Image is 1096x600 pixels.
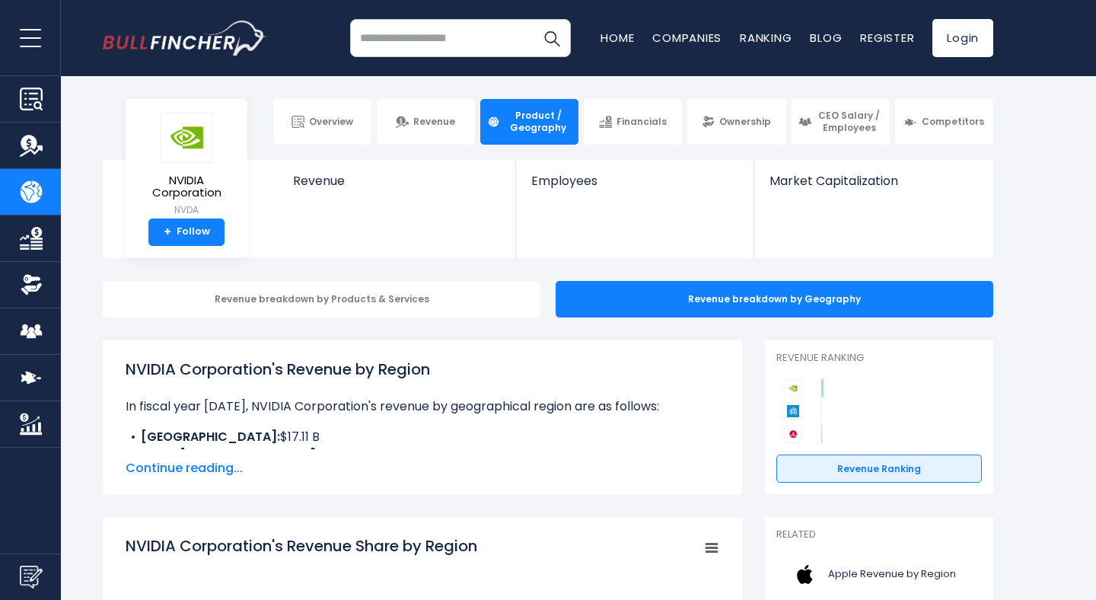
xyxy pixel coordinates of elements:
b: [GEOGRAPHIC_DATA]: [141,428,280,445]
a: Revenue [377,99,475,145]
a: Product / Geography [480,99,578,145]
a: Ranking [740,30,792,46]
img: Broadcom competitors logo [784,425,802,443]
span: Revenue [293,174,501,188]
p: In fiscal year [DATE], NVIDIA Corporation's revenue by geographical region are as follows: [126,397,719,416]
a: Competitors [895,99,993,145]
a: Blog [810,30,842,46]
tspan: NVIDIA Corporation's Revenue Share by Region [126,535,477,557]
span: Continue reading... [126,459,719,477]
li: $17.11 B [126,428,719,446]
span: Overview [309,116,353,128]
a: NVIDIA Corporation NVDA [137,111,236,219]
small: NVDA [138,203,235,217]
a: +Follow [148,219,225,246]
img: Applied Materials competitors logo [784,402,802,420]
img: AAPL logo [785,557,824,592]
a: Home [601,30,634,46]
span: CEO Salary / Employees [816,110,883,133]
a: Employees [516,160,753,214]
span: Apple Revenue by Region [828,568,956,581]
div: Revenue breakdown by Products & Services [103,281,540,318]
a: Revenue Ranking [776,455,982,484]
a: Apple Revenue by Region [776,554,982,595]
span: Product / Geography [505,110,572,133]
p: Revenue Ranking [776,352,982,365]
p: Related [776,528,982,541]
a: Login [932,19,993,57]
a: Revenue [278,160,516,214]
span: Ownership [719,116,771,128]
h1: NVIDIA Corporation's Revenue by Region [126,358,719,381]
li: $7.88 B [126,446,719,464]
span: Competitors [922,116,984,128]
span: NVIDIA Corporation [138,174,235,199]
img: bullfincher logo [103,21,266,56]
button: Search [533,19,571,57]
span: Revenue [413,116,455,128]
a: CEO Salary / Employees [792,99,890,145]
a: Go to homepage [103,21,266,56]
span: Financials [616,116,667,128]
a: Ownership [687,99,785,145]
strong: + [164,225,171,239]
img: NVIDIA Corporation competitors logo [784,379,802,397]
div: Revenue breakdown by Geography [556,281,993,318]
span: Employees [531,174,738,188]
a: Overview [273,99,371,145]
a: Register [860,30,914,46]
b: Other [GEOGRAPHIC_DATA]: [141,446,319,464]
span: Market Capitalization [769,174,977,188]
a: Financials [584,99,682,145]
a: Companies [652,30,722,46]
a: Market Capitalization [754,160,992,214]
img: Ownership [20,273,43,296]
